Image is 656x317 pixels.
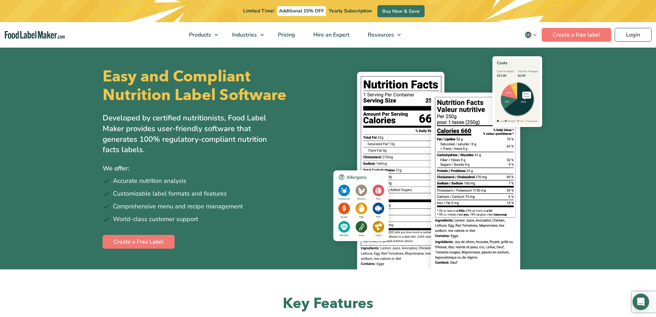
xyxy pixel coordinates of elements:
[366,31,395,39] span: Resources
[304,22,357,48] a: Hire an Expert
[377,5,425,17] a: Buy Now & Save
[103,235,175,249] a: Create a Free Label
[277,6,326,16] span: Additional 15% OFF
[359,22,404,48] a: Resources
[269,22,303,48] a: Pricing
[615,28,652,42] a: Login
[103,113,282,155] p: Developed by certified nutritionists, Food Label Maker provides user-friendly software that gener...
[230,31,258,39] span: Industries
[276,31,296,39] span: Pricing
[103,67,322,105] h1: Easy and Compliant Nutrition Label Software
[113,176,186,186] span: Accurate nutrition analysis
[180,22,221,48] a: Products
[113,189,227,198] span: Customizable label formats and features
[113,215,198,224] span: World-class customer support
[103,164,323,174] p: We offer:
[633,294,649,310] div: Open Intercom Messenger
[311,31,350,39] span: Hire an Expert
[542,28,611,42] a: Create a free label
[329,8,372,14] span: Yearly Subscription
[103,294,554,313] h2: Key Features
[223,22,267,48] a: Industries
[187,31,212,39] span: Products
[243,8,274,14] span: Limited Time!
[113,202,243,211] span: Comprehensive menu and recipe management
